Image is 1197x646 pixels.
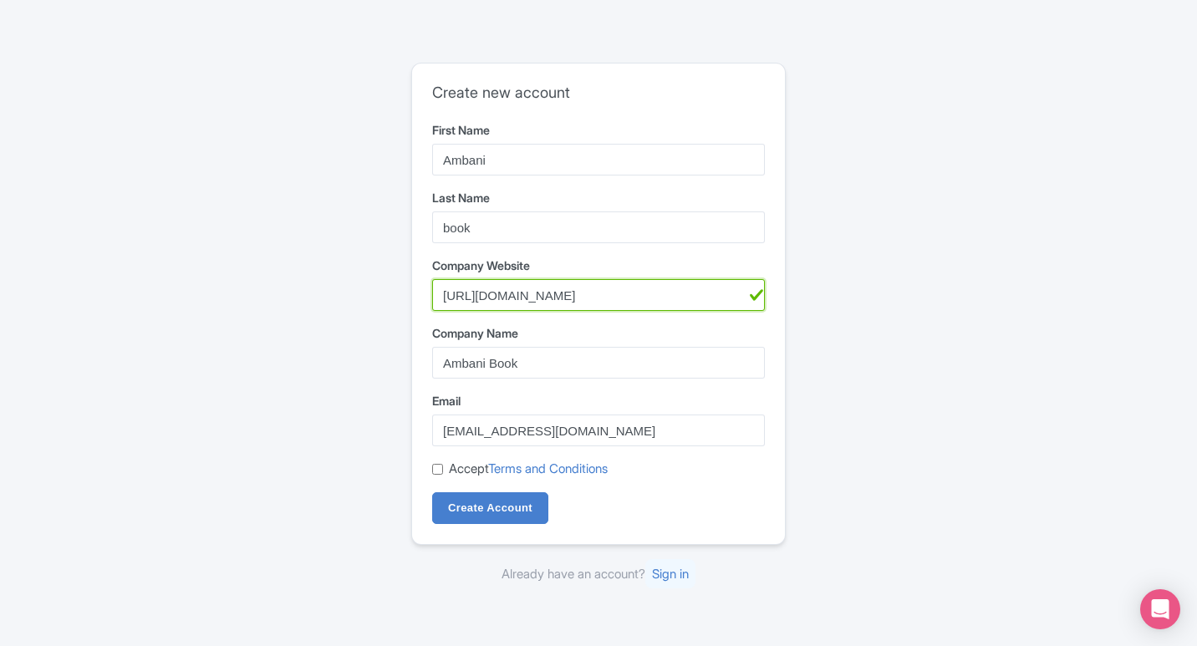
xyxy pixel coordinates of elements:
[432,392,765,409] label: Email
[432,84,765,102] h2: Create new account
[432,324,765,342] label: Company Name
[432,257,765,274] label: Company Website
[645,559,695,588] a: Sign in
[432,492,548,524] input: Create Account
[411,565,786,584] div: Already have an account?
[432,189,765,206] label: Last Name
[488,460,608,476] a: Terms and Conditions
[432,279,765,311] input: example.com
[449,460,608,479] label: Accept
[432,121,765,139] label: First Name
[432,415,765,446] input: username@example.com
[1140,589,1180,629] div: Open Intercom Messenger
